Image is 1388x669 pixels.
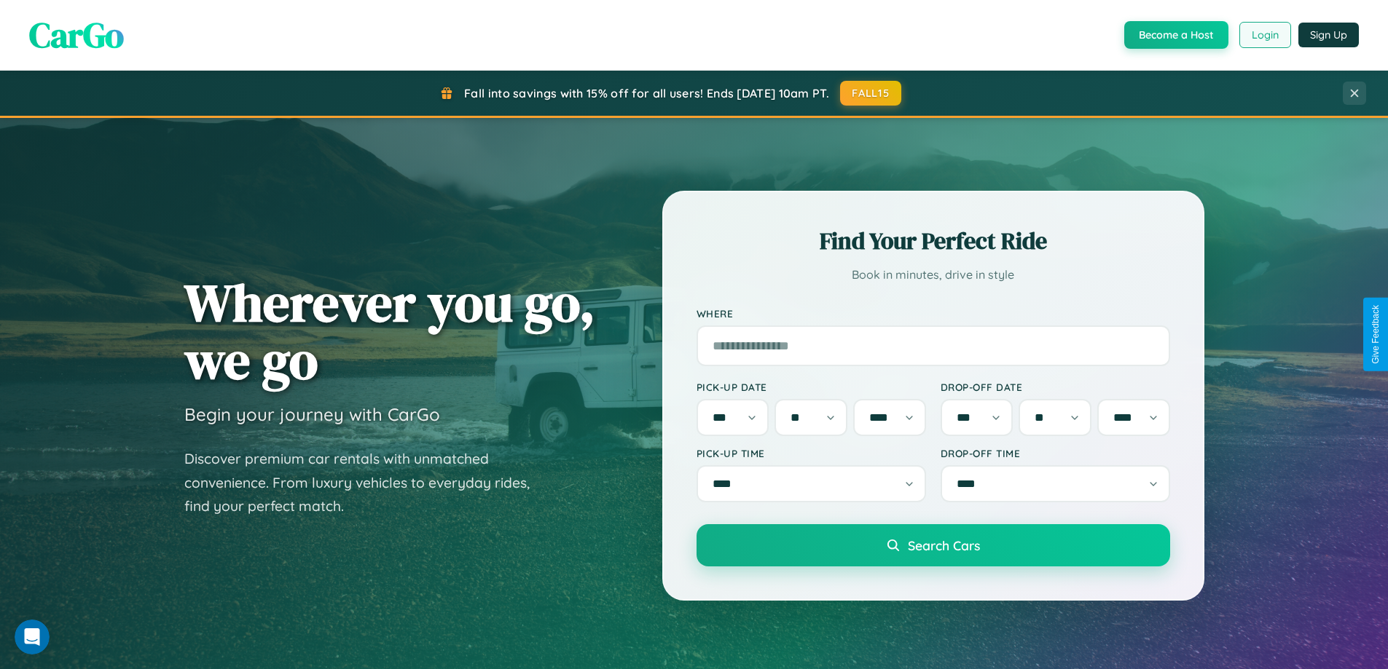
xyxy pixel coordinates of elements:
button: Login [1239,22,1291,48]
span: Search Cars [908,537,980,553]
iframe: Intercom live chat [15,619,50,654]
label: Drop-off Time [941,447,1170,459]
h2: Find Your Perfect Ride [697,225,1170,257]
label: Pick-up Time [697,447,926,459]
span: Fall into savings with 15% off for all users! Ends [DATE] 10am PT. [464,86,829,100]
button: Sign Up [1298,23,1359,47]
label: Where [697,307,1170,320]
h1: Wherever you go, we go [184,274,595,389]
div: Give Feedback [1371,305,1381,364]
button: FALL15 [840,81,901,106]
p: Discover premium car rentals with unmatched convenience. From luxury vehicles to everyday rides, ... [184,447,549,518]
label: Drop-off Date [941,381,1170,393]
p: Book in minutes, drive in style [697,264,1170,285]
span: CarGo [29,11,124,59]
label: Pick-up Date [697,381,926,393]
h3: Begin your journey with CarGo [184,403,440,425]
button: Search Cars [697,524,1170,566]
button: Become a Host [1124,21,1228,49]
